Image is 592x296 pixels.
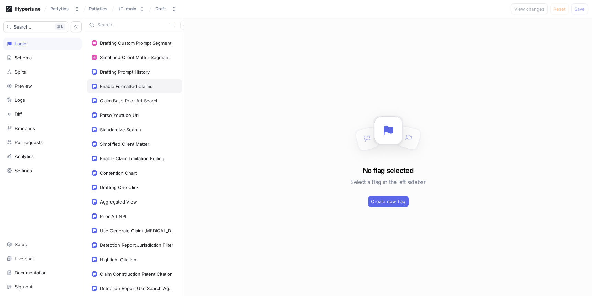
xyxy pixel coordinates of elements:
[100,127,141,132] div: Standardize Search
[3,21,68,32] button: Search...K
[15,111,22,117] div: Diff
[15,154,34,159] div: Analytics
[553,7,565,11] span: Reset
[100,271,173,277] div: Claim Construction Patent Citation
[15,97,25,103] div: Logs
[15,284,32,289] div: Sign out
[15,140,43,145] div: Pull requests
[89,6,107,11] span: Patlytics
[47,3,83,14] button: Patlytics
[115,3,147,14] button: main
[100,199,137,205] div: Aggregated View
[100,170,137,176] div: Contention Chart
[100,69,150,75] div: Drafting Prompt History
[100,112,139,118] div: Parse Youtube Url
[511,3,548,14] button: View changes
[15,69,26,75] div: Splits
[15,256,34,261] div: Live chat
[514,7,545,11] span: View changes
[100,141,149,147] div: Simplified Client Matter
[100,242,173,248] div: Detection Report Jurisdiction Filter
[15,125,35,131] div: Branches
[15,270,47,275] div: Documentation
[15,83,32,89] div: Preview
[3,267,82,278] a: Documentation
[152,3,180,14] button: Draft
[15,55,32,61] div: Schema
[100,257,136,262] div: Highlight Citation
[100,213,127,219] div: Prior Art NPL
[371,199,405,204] span: Create new flag
[100,185,139,190] div: Drafting One Click
[15,168,32,173] div: Settings
[55,23,65,30] div: K
[155,6,166,12] div: Draft
[50,6,69,12] div: Patlytics
[15,41,26,46] div: Logic
[100,40,171,46] div: Drafting Custom Prompt Segment
[14,25,33,29] span: Search...
[574,7,585,11] span: Save
[571,3,588,14] button: Save
[368,196,409,207] button: Create new flag
[15,242,27,247] div: Setup
[350,176,425,188] h5: Select a flag in the left sidebar
[97,22,167,29] input: Search...
[100,286,175,291] div: Detection Report Use Search Agent
[126,6,136,12] div: main
[100,84,152,89] div: Enable Formatted Claims
[100,55,170,60] div: Simplified Client Matter Segment
[363,165,413,176] h3: No flag selected
[550,3,569,14] button: Reset
[100,156,165,161] div: Enable Claim Limitation Editing
[100,228,175,233] div: Use Generate Claim [MEDICAL_DATA]
[100,98,159,103] div: Claim Base Prior Art Search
